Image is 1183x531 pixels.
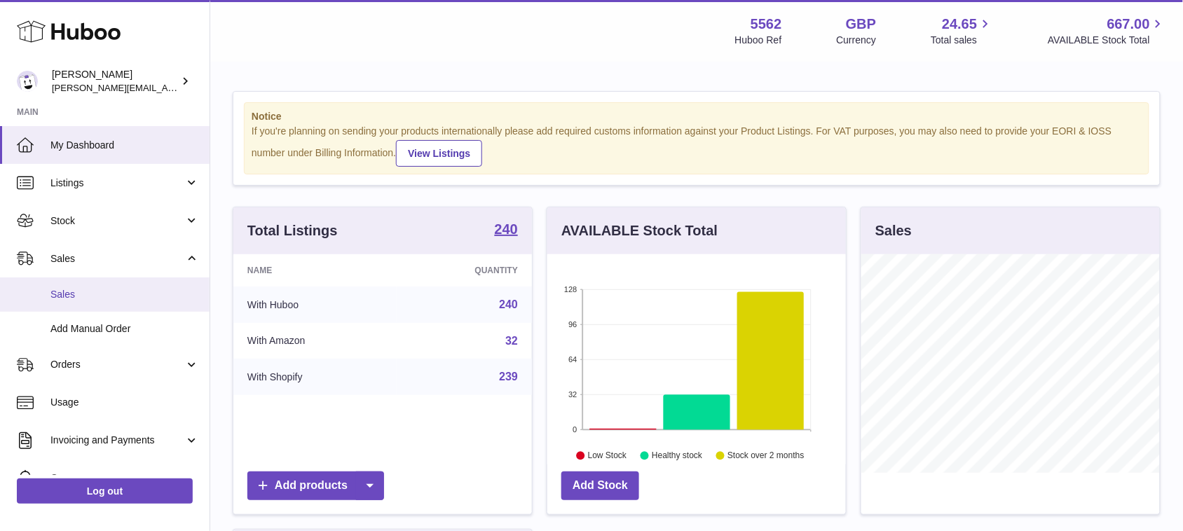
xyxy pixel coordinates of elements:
span: Listings [50,177,184,190]
span: Cases [50,471,199,485]
span: Orders [50,358,184,371]
text: 0 [573,425,577,434]
a: 240 [495,222,518,239]
span: Total sales [931,34,993,47]
th: Quantity [397,254,532,287]
strong: 5562 [751,15,782,34]
th: Name [233,254,397,287]
text: Stock over 2 months [727,450,804,460]
span: My Dashboard [50,139,199,152]
text: 128 [564,285,577,294]
a: 667.00 AVAILABLE Stock Total [1048,15,1166,47]
div: [PERSON_NAME] [52,68,178,95]
strong: GBP [846,15,876,34]
a: 32 [505,335,518,347]
td: With Huboo [233,287,397,323]
span: Usage [50,396,199,409]
text: Low Stock [588,450,627,460]
span: 24.65 [942,15,977,34]
h3: AVAILABLE Stock Total [561,221,718,240]
text: 96 [568,320,577,329]
a: Log out [17,478,193,504]
a: 239 [499,371,518,382]
a: 24.65 Total sales [931,15,993,47]
a: Add products [247,471,384,500]
img: ketan@vasanticosmetics.com [17,71,38,92]
span: Sales [50,288,199,301]
text: 32 [568,390,577,399]
a: Add Stock [561,471,639,500]
span: Invoicing and Payments [50,434,184,447]
div: Huboo Ref [735,34,782,47]
text: Healthy stock [652,450,703,460]
text: 64 [568,355,577,364]
span: Sales [50,252,184,265]
h3: Sales [875,221,912,240]
td: With Amazon [233,323,397,359]
td: With Shopify [233,359,397,395]
div: If you're planning on sending your products internationally please add required customs informati... [252,125,1142,167]
strong: 240 [495,222,518,236]
h3: Total Listings [247,221,338,240]
span: 667.00 [1107,15,1150,34]
span: Stock [50,214,184,228]
strong: Notice [252,110,1142,123]
span: Add Manual Order [50,322,199,336]
a: View Listings [396,140,482,167]
a: 240 [499,298,518,310]
span: [PERSON_NAME][EMAIL_ADDRESS][DOMAIN_NAME] [52,82,281,93]
span: AVAILABLE Stock Total [1048,34,1166,47]
div: Currency [837,34,877,47]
